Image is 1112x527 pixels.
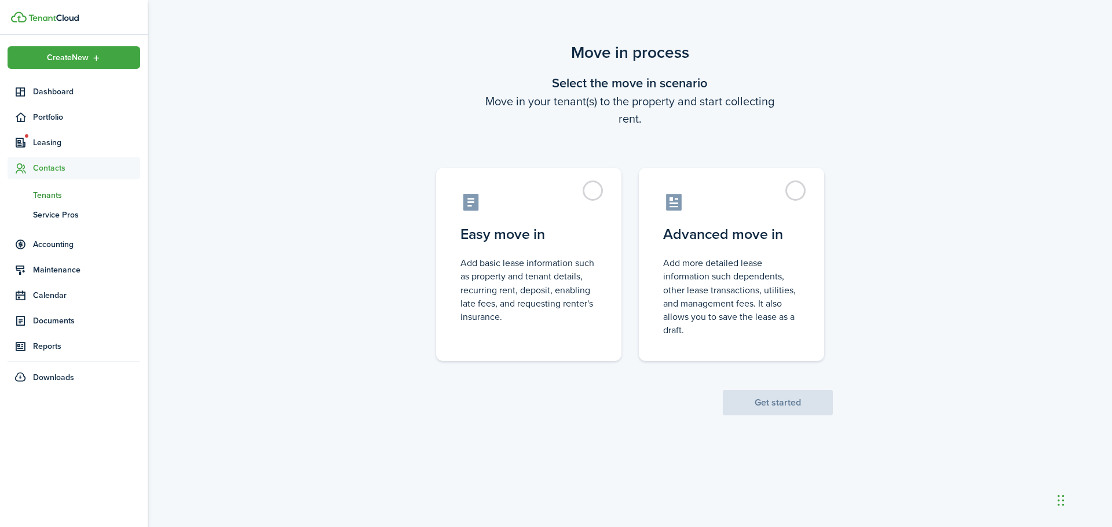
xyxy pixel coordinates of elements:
[33,289,140,301] span: Calendar
[1054,471,1112,527] iframe: Chat Widget
[33,189,140,201] span: Tenants
[8,46,140,69] button: Open menu
[33,162,140,174] span: Contacts
[11,12,27,23] img: TenantCloud
[33,238,140,250] span: Accounting
[663,256,800,337] control-radio-card-description: Add more detailed lease information such dependents, other lease transactions, utilities, and man...
[8,205,140,224] a: Service Pros
[663,224,800,245] control-radio-card-title: Advanced move in
[33,111,140,123] span: Portfolio
[33,86,140,98] span: Dashboard
[427,40,833,65] scenario-title: Move in process
[47,54,89,62] span: Create New
[8,185,140,205] a: Tenants
[8,80,140,103] a: Dashboard
[33,209,140,221] span: Service Pros
[427,93,833,127] wizard-step-header-description: Move in your tenant(s) to the property and start collecting rent.
[460,224,597,245] control-radio-card-title: Easy move in
[1058,483,1065,518] div: Drag
[460,256,597,323] control-radio-card-description: Add basic lease information such as property and tenant details, recurring rent, deposit, enablin...
[33,371,74,384] span: Downloads
[8,335,140,358] a: Reports
[33,315,140,327] span: Documents
[427,73,833,93] wizard-step-header-title: Select the move in scenario
[33,340,140,352] span: Reports
[28,14,79,21] img: TenantCloud
[33,137,140,149] span: Leasing
[33,264,140,276] span: Maintenance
